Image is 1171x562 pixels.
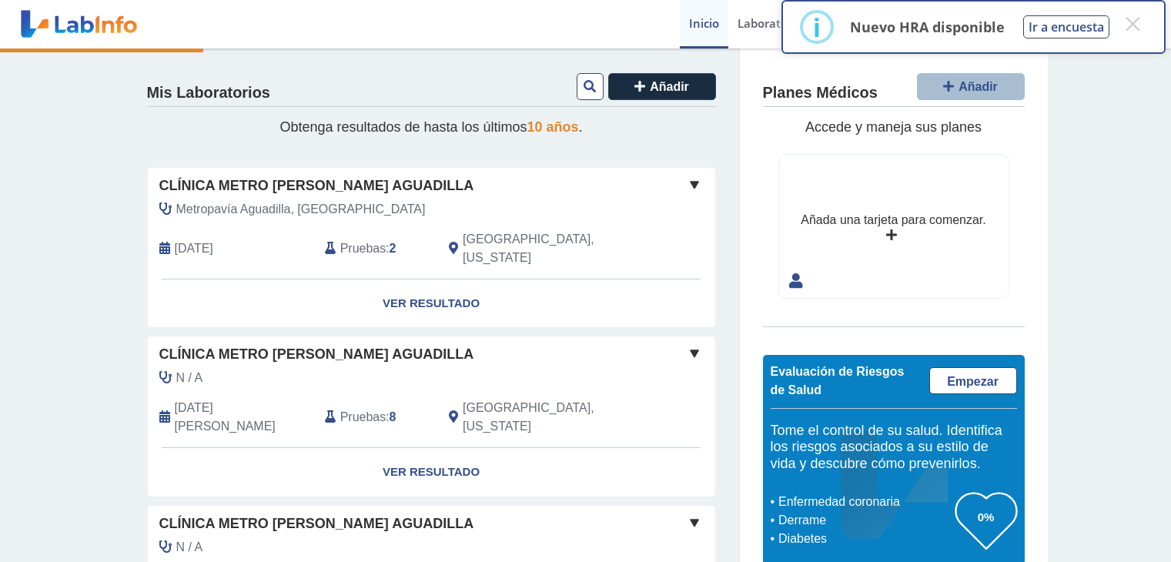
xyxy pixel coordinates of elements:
font: Diabetes [778,532,827,545]
font: Añadir [959,80,998,93]
font: Planes Médicos [763,84,878,101]
font: Evaluación de Riesgos de Salud [771,365,905,396]
a: Ver resultado [148,448,715,497]
a: Empezar [929,367,1017,394]
button: Ir a encuesta [1023,15,1109,38]
font: Nuevo HRA disponible [850,18,1005,36]
font: Ver resultado [383,296,480,309]
font: N / A [176,371,203,384]
font: [GEOGRAPHIC_DATA], [US_STATE] [463,232,594,264]
font: i [813,10,821,44]
span: N / A [176,369,203,387]
font: Tome el control de su salud. Identifica los riesgos asociados a su estilo de vida y descubre cómo... [771,423,1002,471]
font: Metropavía Aguadilla, [GEOGRAPHIC_DATA] [176,202,426,216]
font: Mis Laboratorios [147,84,270,101]
button: Cerrar este diálogo [1119,10,1146,38]
font: N / A [176,540,203,554]
font: Añada una tarjeta para comenzar. [801,213,985,226]
font: : [386,410,389,423]
font: Derrame [778,513,826,527]
font: Añadir [650,80,689,93]
font: [GEOGRAPHIC_DATA], [US_STATE] [463,401,594,433]
font: [DATE] [175,242,213,255]
font: Clínica Metro [PERSON_NAME] Aguadilla [159,178,474,193]
font: 2 [390,242,396,255]
font: Pruebas [340,410,386,423]
font: [DATE][PERSON_NAME] [175,401,276,433]
font: 0% [978,510,995,524]
font: Clínica Metro [PERSON_NAME] Aguadilla [159,346,474,362]
span: Aguadilla, Puerto Rico [463,399,633,436]
button: Añadir [917,73,1025,100]
span: Aguadilla, Puerto Rico [463,230,633,267]
span: N / A [176,538,203,557]
span: Metropavía Aguadilla, Laborato [176,200,426,219]
span: 14 de octubre de 2025 [175,239,213,258]
font: . [579,119,583,135]
font: Ir a encuesta [1029,18,1104,35]
font: 8 [390,410,396,423]
font: Inicio [689,15,719,31]
font: Obtenga resultados de hasta los últimos [279,119,527,135]
a: Ver resultado [148,279,715,328]
font: Ver resultado [383,465,480,478]
font: Pruebas [340,242,386,255]
font: Accede y maneja sus planes [805,119,982,135]
font: 10 años [527,119,579,135]
font: Clínica Metro [PERSON_NAME] Aguadilla [159,516,474,531]
font: Empezar [947,375,999,388]
button: Añadir [608,73,716,100]
span: 16 de junio de 2025 [175,399,313,436]
font: × [1123,5,1143,43]
font: Laboratorios [738,15,808,31]
font: Enfermedad coronaria [778,495,900,508]
font: : [386,242,389,255]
